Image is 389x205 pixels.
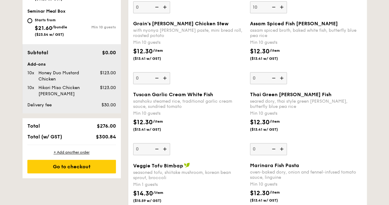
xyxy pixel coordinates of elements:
input: Starts from$21.60/bundle($23.54 w/ GST)Min 10 guests [27,18,32,23]
span: $300.84 [96,134,116,140]
span: /item [270,48,280,53]
div: oven-baked dory, onion and fennel-infused tomato sauce, linguine [250,170,362,180]
div: Hikari Miso Chicken [PERSON_NAME] [36,85,92,97]
div: + Add another order [27,150,116,155]
div: seared dory, thai style green [PERSON_NAME], butterfly blue pea rice [250,99,362,109]
div: Go to checkout [27,160,116,173]
span: $276.00 [97,123,116,129]
img: icon-add.58712e84.svg [161,143,170,155]
img: icon-add.58712e84.svg [278,72,287,84]
span: $12.30 [250,190,270,197]
div: Min 10 guests [250,181,362,187]
img: icon-reduce.1d2dbef1.svg [152,143,161,155]
div: 10x [25,70,36,76]
span: /item [153,119,163,124]
div: Min 10 guests [133,110,245,117]
div: sanshoku steamed rice, traditional garlic cream sauce, sundried tomato [133,99,245,109]
div: seasoned tofu, shiitake mushroom, korean bean sprout, broccoli [133,170,245,180]
input: Grain's [PERSON_NAME] Chicken Stewwith nyonya [PERSON_NAME] paste, mini bread roll, roasted potat... [133,72,170,84]
span: /item [153,191,163,195]
span: ($13.41 w/ GST) [133,127,175,132]
span: Veggie Tofu Bimbap [133,163,183,169]
input: Tuscan Garlic Cream White Fishsanshoku steamed rice, traditional garlic cream sauce, sundried tom... [133,143,170,155]
span: /item [270,190,280,195]
img: icon-add.58712e84.svg [161,72,170,84]
div: Starts from [35,18,67,23]
div: Min 10 guests [250,110,362,117]
div: Min 10 guests [133,39,245,46]
span: Delivery fee [27,102,52,108]
span: ($13.41 w/ GST) [250,56,292,61]
div: Add-ons [27,61,116,68]
input: Thai Green [PERSON_NAME] Fishseared dory, thai style green [PERSON_NAME], butterfly blue pea rice... [250,143,287,155]
img: icon-reduce.1d2dbef1.svg [268,1,278,13]
span: Total (w/ GST) [27,134,62,140]
span: Assam Spiced Fish [PERSON_NAME] [250,21,338,27]
span: /item [153,48,163,53]
span: $12.30 [250,48,270,55]
span: $30.00 [101,102,116,108]
span: $21.60 [35,25,52,31]
span: ($23.54 w/ GST) [35,32,64,37]
div: 10x [25,85,36,91]
span: Seminar Meal Box [27,9,65,14]
div: Honey Duo Mustard Chicken [36,70,92,82]
img: icon-reduce.1d2dbef1.svg [152,72,161,84]
span: $123.00 [100,70,116,76]
img: icon-vegan.f8ff3823.svg [184,162,190,168]
span: ($13.41 w/ GST) [250,198,292,203]
span: Marinara Fish Pasta [250,162,299,168]
img: icon-add.58712e84.svg [161,1,170,13]
span: $12.30 [133,48,153,55]
span: $123.00 [100,85,116,90]
span: /item [270,119,280,124]
img: icon-add.58712e84.svg [278,1,287,13]
div: Min 1 guests [133,182,245,188]
div: Min 10 guests [72,25,116,29]
span: Thai Green [PERSON_NAME] Fish [250,92,331,97]
span: $0.00 [102,50,116,55]
div: with nyonya [PERSON_NAME] paste, mini bread roll, roasted potato [133,28,245,38]
input: ($13.41 w/ GST) [133,1,170,13]
img: icon-reduce.1d2dbef1.svg [268,143,278,155]
span: Tuscan Garlic Cream White Fish [133,92,213,97]
img: icon-reduce.1d2dbef1.svg [268,72,278,84]
img: icon-add.58712e84.svg [278,143,287,155]
div: Min 10 guests [250,39,362,46]
span: ($13.41 w/ GST) [133,56,175,61]
span: ($15.59 w/ GST) [133,198,175,203]
span: Subtotal [27,50,48,55]
span: Grain's [PERSON_NAME] Chicken Stew [133,21,228,27]
input: ($13.41 w/ GST) [250,1,287,13]
span: Total [27,123,40,129]
div: assam spiced broth, baked white fish, butterfly blue pea rice [250,28,362,38]
span: $12.30 [133,119,153,126]
span: $12.30 [250,119,270,126]
img: icon-reduce.1d2dbef1.svg [152,1,161,13]
span: ($13.41 w/ GST) [250,127,292,132]
input: Assam Spiced Fish [PERSON_NAME]assam spiced broth, baked white fish, butterfly blue pea riceMin 1... [250,72,287,84]
span: $14.30 [133,190,153,197]
span: /bundle [52,25,67,29]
